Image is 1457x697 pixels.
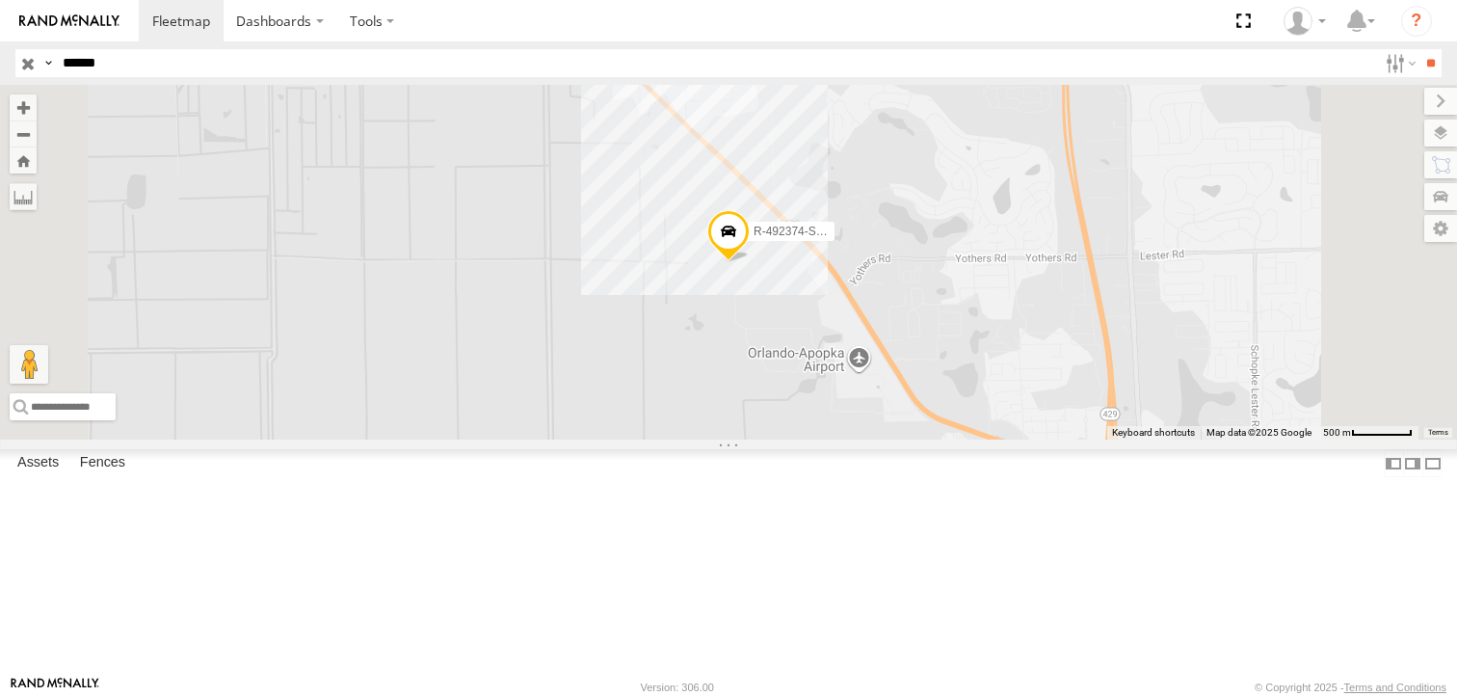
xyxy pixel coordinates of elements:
[1378,49,1419,77] label: Search Filter Options
[1423,449,1443,477] label: Hide Summary Table
[10,147,37,174] button: Zoom Home
[10,345,48,384] button: Drag Pegman onto the map to open Street View
[1112,426,1195,440] button: Keyboard shortcuts
[1323,427,1351,438] span: 500 m
[1384,449,1403,477] label: Dock Summary Table to the Left
[1424,215,1457,242] label: Map Settings
[1255,682,1446,693] div: © Copyright 2025 -
[1206,427,1311,438] span: Map data ©2025 Google
[10,183,37,210] label: Measure
[1428,428,1448,436] a: Terms (opens in new tab)
[40,49,56,77] label: Search Query
[10,94,37,121] button: Zoom in
[1401,6,1432,37] i: ?
[1277,7,1333,36] div: Clarence Lewis
[8,450,68,477] label: Assets
[641,682,714,693] div: Version: 306.00
[1344,682,1446,693] a: Terms and Conditions
[11,678,99,697] a: Visit our Website
[1317,426,1418,440] button: Map Scale: 500 m per 60 pixels
[754,225,839,238] span: R-492374-Swing
[1403,449,1422,477] label: Dock Summary Table to the Right
[70,450,135,477] label: Fences
[10,121,37,147] button: Zoom out
[19,14,119,28] img: rand-logo.svg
